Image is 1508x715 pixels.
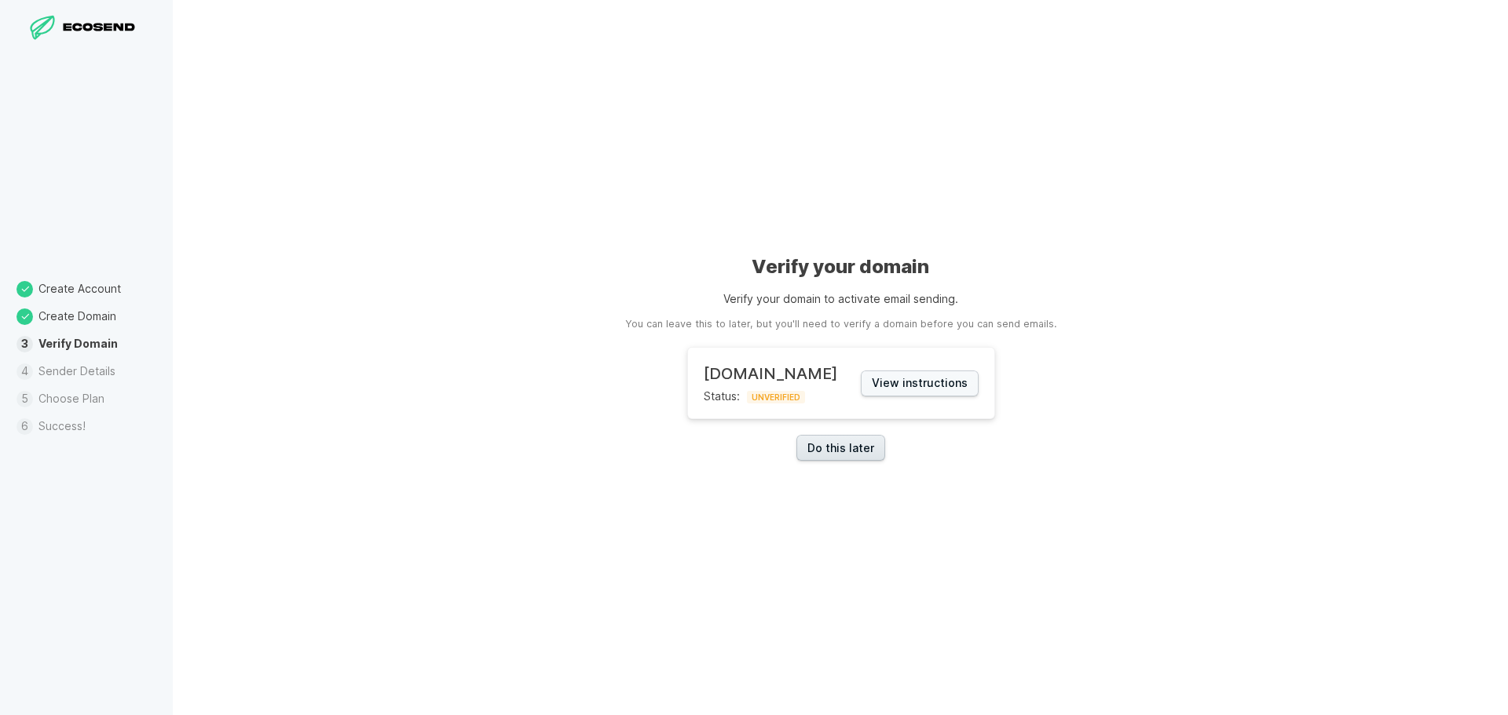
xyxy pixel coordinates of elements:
h1: Verify your domain [752,254,929,279]
div: Status: [704,364,837,402]
aside: You can leave this to later, but you'll need to verify a domain before you can send emails. [625,317,1056,332]
a: Do this later [796,435,885,461]
span: UNVERIFIED [747,391,805,403]
p: Verify your domain to activate email sending. [723,290,958,307]
button: View instructions [861,370,979,396]
h2: [DOMAIN_NAME] [704,364,837,383]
